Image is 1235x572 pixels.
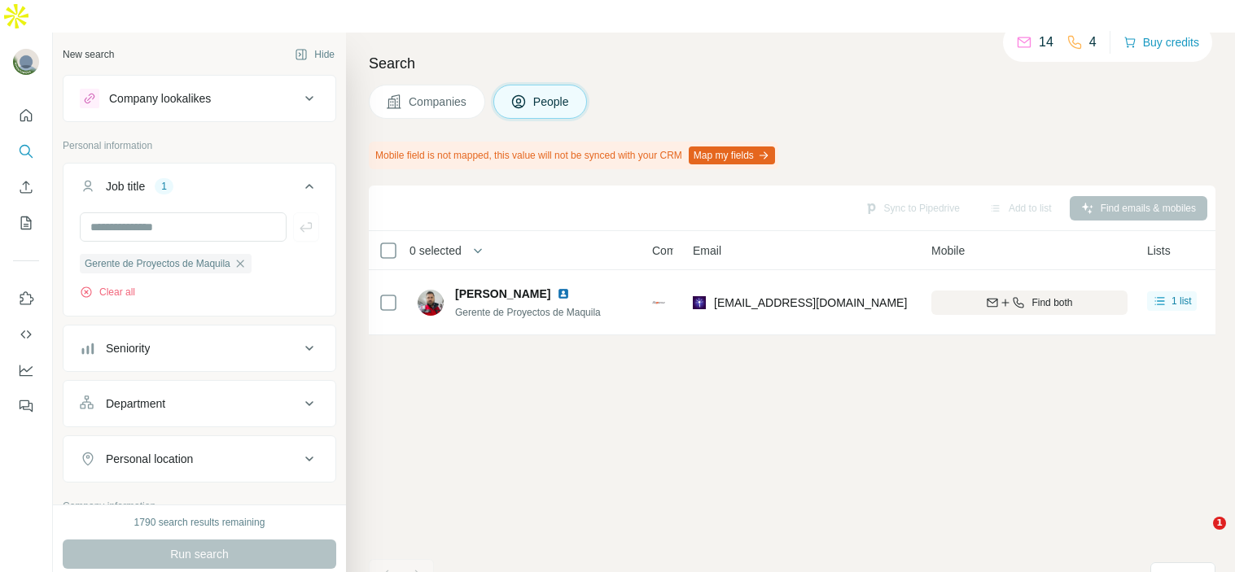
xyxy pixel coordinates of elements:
[106,340,150,356] div: Seniority
[1171,294,1192,308] span: 1 list
[1180,517,1219,556] iframe: Intercom live chat
[689,146,775,164] button: Map my fields
[64,439,335,478] button: Personal location
[455,307,601,318] span: Gerente de Proyectos de Maquila
[652,296,665,309] img: Logo of Bepensa
[13,172,39,202] button: Enrich CSV
[106,451,193,467] div: Personal location
[64,384,335,423] button: Department
[13,356,39,385] button: Dashboard
[134,515,265,530] div: 1790 search results remaining
[283,42,346,67] button: Hide
[106,395,165,412] div: Department
[13,137,39,166] button: Search
[63,138,336,153] p: Personal information
[1213,517,1226,530] span: 1
[418,290,444,316] img: Avatar
[1031,295,1072,310] span: Find both
[109,90,211,107] div: Company lookalikes
[63,47,114,62] div: New search
[693,295,706,311] img: provider leadmagic logo
[1039,33,1053,52] p: 14
[455,286,550,302] span: [PERSON_NAME]
[13,208,39,238] button: My lists
[13,320,39,349] button: Use Surfe API
[1089,33,1097,52] p: 4
[85,256,230,271] span: Gerente de Proyectos de Maquila
[155,179,173,194] div: 1
[557,287,570,300] img: LinkedIn logo
[693,242,721,259] span: Email
[63,499,336,513] p: Company information
[1123,31,1199,54] button: Buy credits
[64,79,335,118] button: Company lookalikes
[13,49,39,75] img: Avatar
[13,101,39,130] button: Quick start
[931,290,1128,315] button: Find both
[106,178,145,194] div: Job title
[13,391,39,421] button: Feedback
[369,52,1215,75] h4: Search
[409,94,468,110] span: Companies
[714,296,907,309] span: [EMAIL_ADDRESS][DOMAIN_NAME]
[652,242,701,259] span: Company
[13,284,39,313] button: Use Surfe on LinkedIn
[1147,242,1171,259] span: Lists
[64,329,335,368] button: Seniority
[533,94,571,110] span: People
[931,242,965,259] span: Mobile
[409,242,462,259] span: 0 selected
[369,142,778,169] div: Mobile field is not mapped, this value will not be synced with your CRM
[80,285,135,299] button: Clear all
[64,167,335,212] button: Job title1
